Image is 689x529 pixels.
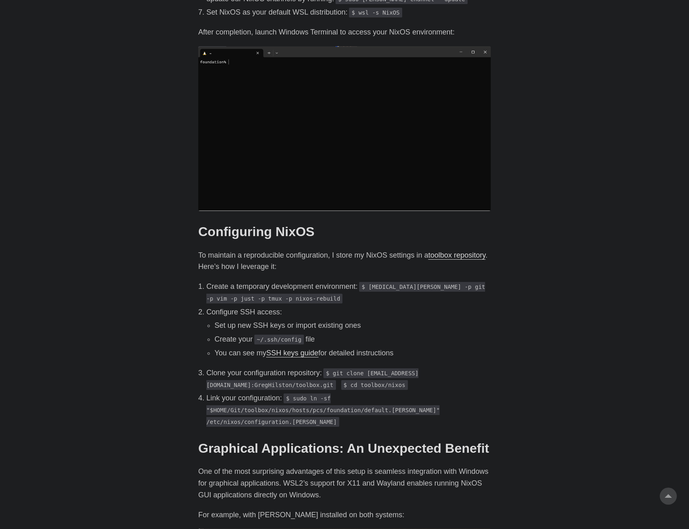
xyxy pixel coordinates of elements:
p: Set NixOS as your default WSL distribution: [206,6,491,18]
p: One of the most surprising advantages of this setup is seamless integration with Windows for grap... [198,466,491,501]
a: SSH keys guide [266,349,318,357]
img: NixOS Terminal Interface [198,46,491,211]
li: Create your file [214,333,491,345]
h2: Graphical Applications: An Unexpected Benefit [198,441,491,456]
p: For example, with [PERSON_NAME] installed on both systems: [198,509,491,521]
h2: Configuring NixOS [198,224,491,239]
a: toolbox repository [428,251,485,259]
li: Set up new SSH keys or import existing ones [214,320,491,331]
p: Create a temporary development environment: [206,281,491,304]
code: $ wsl -s NixOS [349,8,402,17]
code: $ git clone [EMAIL_ADDRESS][DOMAIN_NAME]:GregHilston/toolbox.git [206,368,418,390]
p: Link your configuration: [206,392,491,427]
p: Configure SSH access: [206,306,491,318]
code: $ [MEDICAL_DATA][PERSON_NAME] -p git -p vim -p just -p tmux -p nixos-rebuild [206,282,485,303]
p: To maintain a reproducible configuration, I store my NixOS settings in a . Here’s how I leverage it: [198,249,491,273]
code: $ sudo ln -sf "$HOME/Git/toolbox/nixos/hosts/pcs/foundation/default.[PERSON_NAME]" /etc/nixos/con... [206,394,440,427]
code: $ cd toolbox/nixos [341,380,408,390]
code: ~/.ssh/config [254,335,304,344]
li: You can see my for detailed instructions [214,347,491,359]
a: go to top [660,488,677,505]
p: After completion, launch Windows Terminal to access your NixOS environment: [198,26,491,38]
p: Clone your configuration repository: [206,367,491,391]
